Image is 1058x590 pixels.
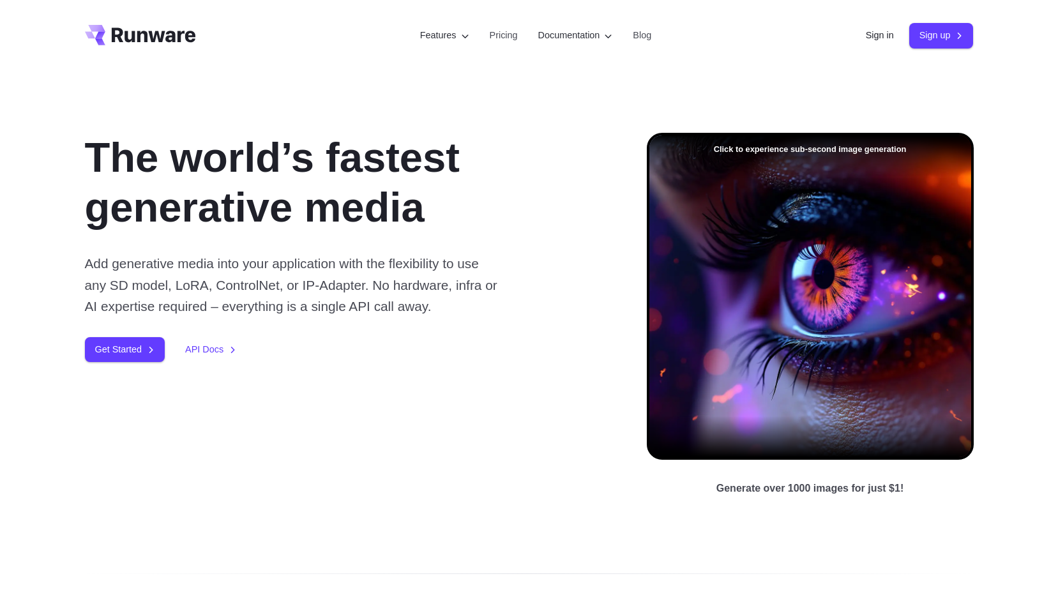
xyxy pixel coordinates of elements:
a: Blog [633,28,651,43]
a: Pricing [490,28,518,43]
a: Go to / [85,25,196,45]
a: Sign up [909,23,974,48]
a: API Docs [185,342,236,357]
a: Sign in [866,28,894,43]
h1: The world’s fastest generative media [85,133,606,232]
p: Add generative media into your application with the flexibility to use any SD model, LoRA, Contro... [85,253,502,317]
p: Generate over 1000 images for just $1! [716,480,903,497]
a: Get Started [85,337,165,362]
label: Features [420,28,469,43]
label: Documentation [538,28,613,43]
